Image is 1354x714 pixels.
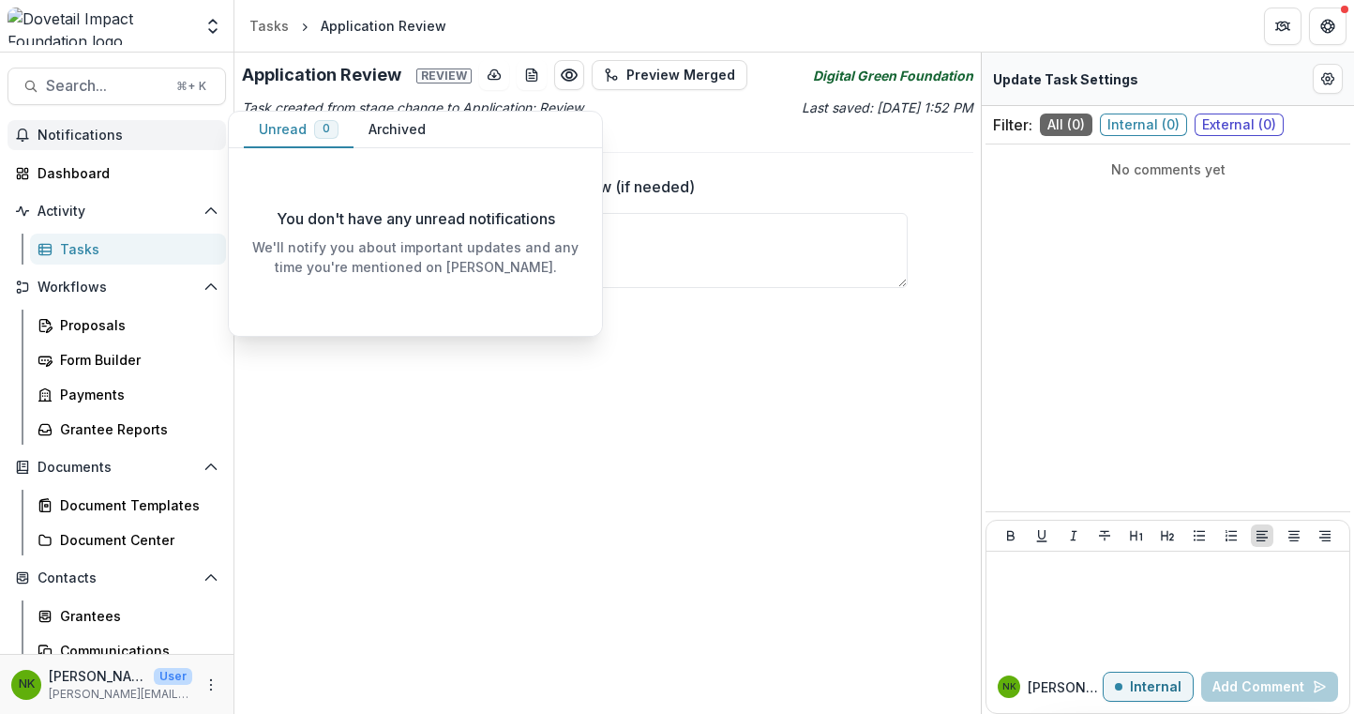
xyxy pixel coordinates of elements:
[1251,524,1273,547] button: Align Left
[60,495,211,515] div: Document Templates
[30,310,226,341] a: Proposals
[1156,524,1179,547] button: Heading 2
[1195,114,1284,136] span: External ( 0 )
[554,60,584,90] button: Preview 416150af-7644-4999-9644-18ddab65057f.pdf
[1201,672,1338,702] button: Add Comment
[1264,8,1301,45] button: Partners
[611,98,973,117] p: Last saved: [DATE] 1:52 PM
[60,530,211,550] div: Document Center
[30,600,226,631] a: Grantees
[38,460,196,476] span: Documents
[8,563,226,593] button: Open Contacts
[813,66,973,85] i: Digital Green Foundation
[1100,114,1187,136] span: Internal ( 0 )
[19,678,35,691] div: Naomi Kioi
[1093,524,1116,547] button: Strike
[60,350,211,370] div: Form Builder
[416,68,472,84] span: Review
[277,207,555,230] p: You don't have any unread notifications
[8,452,226,482] button: Open Documents
[242,12,296,39] a: Tasks
[49,666,146,686] p: [PERSON_NAME]
[200,8,226,45] button: Open entity switcher
[30,344,226,375] a: Form Builder
[993,114,1032,136] p: Filter:
[993,69,1138,89] p: Update Task Settings
[1103,672,1194,702] button: Internal
[1314,524,1336,547] button: Align Right
[8,158,226,189] a: Dashboard
[592,60,747,90] button: Preview Merged
[8,8,192,45] img: Dovetail Impact Foundation logo
[1040,114,1092,136] span: All ( 0 )
[8,68,226,105] button: Search...
[8,272,226,302] button: Open Workflows
[30,379,226,410] a: Payments
[30,524,226,555] a: Document Center
[1309,8,1346,45] button: Get Help
[1130,679,1181,695] p: Internal
[242,98,604,117] p: Task created from stage change to Application: Review
[1313,64,1343,94] button: Edit Form Settings
[38,570,196,586] span: Contacts
[46,77,165,95] span: Search...
[30,414,226,445] a: Grantee Reports
[30,234,226,265] a: Tasks
[1125,524,1148,547] button: Heading 1
[354,112,441,148] button: Archived
[1188,524,1211,547] button: Bullet List
[60,239,211,259] div: Tasks
[242,12,454,39] nav: breadcrumb
[60,606,211,626] div: Grantees
[242,125,973,144] p: Due Date: [DATE]
[1028,677,1103,697] p: [PERSON_NAME]
[1002,682,1016,691] div: Naomi Kioi
[38,204,196,220] span: Activity
[30,635,226,666] a: Communications
[38,128,218,144] span: Notifications
[517,60,547,90] button: download-word-button
[1220,524,1242,547] button: Ordered List
[244,112,354,148] button: Unread
[60,641,211,661] div: Communications
[60,315,211,335] div: Proposals
[1283,524,1305,547] button: Align Center
[60,385,211,404] div: Payments
[249,16,289,36] div: Tasks
[1000,524,1022,547] button: Bold
[30,490,226,521] a: Document Templates
[242,65,472,85] h2: Application Review
[60,419,211,439] div: Grantee Reports
[154,668,192,685] p: User
[1031,524,1053,547] button: Underline
[993,160,1343,179] p: No comments yet
[200,674,222,696] button: More
[8,196,226,226] button: Open Activity
[38,163,211,183] div: Dashboard
[1062,524,1085,547] button: Italicize
[8,120,226,150] button: Notifications
[38,280,196,296] span: Workflows
[49,686,192,703] p: [PERSON_NAME][EMAIL_ADDRESS][DOMAIN_NAME]
[244,237,587,277] p: We'll notify you about important updates and any time you're mentioned on [PERSON_NAME].
[173,76,210,97] div: ⌘ + K
[323,122,330,135] span: 0
[321,16,446,36] div: Application Review
[479,60,509,90] button: download-button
